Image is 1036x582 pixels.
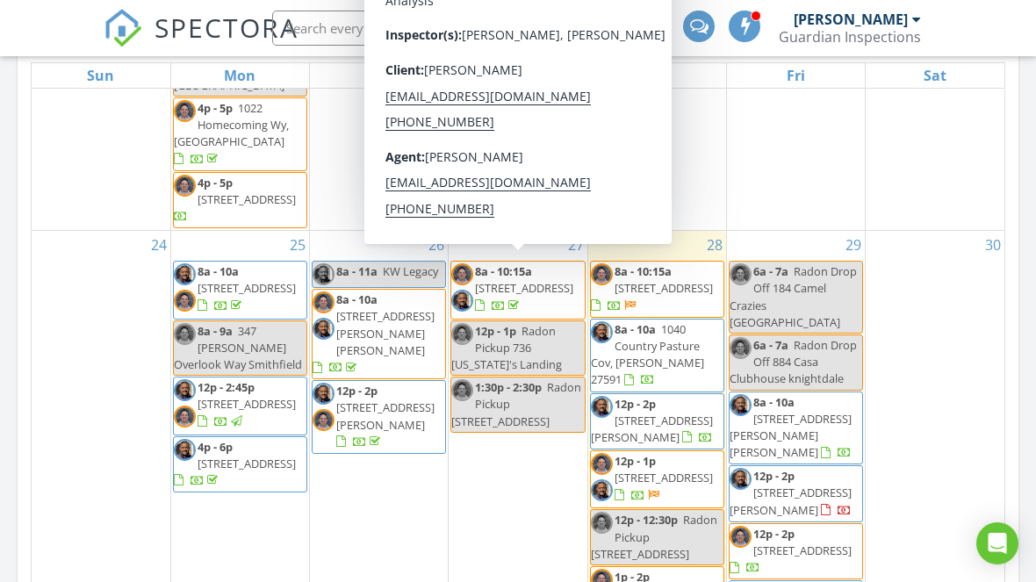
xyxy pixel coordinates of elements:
[173,97,307,171] a: 4p - 5p 1022 Homecoming Wy, [GEOGRAPHIC_DATA]
[174,263,196,285] img: img_0553.jpeg
[730,337,857,386] span: Radon Drop Off 884 Casa Clubhouse knightdale
[451,379,473,401] img: img_1653.jpg
[312,380,446,454] a: 12p - 2p [STREET_ADDRESS][PERSON_NAME]
[615,321,656,337] span: 8a - 10a
[615,512,678,528] span: 12p - 12:30p
[198,280,296,296] span: [STREET_ADDRESS]
[198,439,233,455] span: 4p - 6p
[313,318,335,340] img: img_0553.jpeg
[286,231,309,259] a: Go to August 25, 2025
[173,261,307,319] a: 8a - 10a [STREET_ADDRESS]
[451,323,562,372] span: Radon Pickup 736 [US_STATE]'s Landing
[729,392,863,465] a: 8a - 10a [STREET_ADDRESS][PERSON_NAME][PERSON_NAME]
[730,337,752,359] img: img_1653.jpg
[615,470,713,485] span: [STREET_ADDRESS]
[451,61,573,110] a: [STREET_ADDRESS][PERSON_NAME]
[794,11,908,28] div: [PERSON_NAME]
[591,321,704,388] span: 1040 Country Pasture Cov, [PERSON_NAME] 27591
[730,526,852,575] a: 12p - 2p [STREET_ADDRESS]
[451,323,473,345] img: img_1653.jpg
[336,263,378,279] span: 8a - 11a
[783,63,809,88] a: Friday
[753,337,788,353] span: 6a - 7a
[336,308,435,357] span: [STREET_ADDRESS][PERSON_NAME][PERSON_NAME]
[155,9,299,46] span: SPECTORA
[475,263,532,279] span: 8a - 10:15a
[565,231,587,259] a: Go to August 27, 2025
[198,379,255,395] span: 12p - 2:45p
[174,379,196,401] img: img_0553.jpeg
[313,291,435,375] a: 8a - 10a [STREET_ADDRESS][PERSON_NAME][PERSON_NAME]
[383,263,438,279] span: KW Legacy
[475,263,573,313] a: 8a - 10:15a [STREET_ADDRESS]
[336,383,378,399] span: 12p - 2p
[173,172,307,229] a: 4p - 5p [STREET_ADDRESS]
[753,394,795,410] span: 8a - 10a
[198,175,233,190] span: 4p - 5p
[976,522,1018,564] div: Open Intercom Messenger
[174,175,196,197] img: img_1653.jpg
[615,280,713,296] span: [STREET_ADDRESS]
[173,377,307,435] a: 12p - 2:45p [STREET_ADDRESS]
[336,291,378,307] span: 8a - 10a
[615,453,713,502] a: 12p - 1p [STREET_ADDRESS]
[174,175,296,224] a: 4p - 5p [STREET_ADDRESS]
[363,63,395,88] a: Tuesday
[590,393,724,450] a: 12p - 2p [STREET_ADDRESS][PERSON_NAME]
[730,526,752,548] img: img_1653.jpg
[174,439,196,461] img: img_0553.jpeg
[591,512,717,561] span: Radon Pickup [STREET_ADDRESS]
[313,409,335,431] img: img_1653.jpg
[83,63,118,88] a: Sunday
[590,450,724,508] a: 12p - 1p [STREET_ADDRESS]
[475,280,573,296] span: [STREET_ADDRESS]
[451,379,581,428] span: Radon Pickup [STREET_ADDRESS]
[615,453,656,469] span: 12p - 1p
[753,542,852,558] span: [STREET_ADDRESS]
[313,383,335,405] img: img_0553.jpeg
[147,231,170,259] a: Go to August 24, 2025
[198,396,296,412] span: [STREET_ADDRESS]
[313,291,335,313] img: img_1653.jpg
[336,383,435,449] a: 12p - 2p [STREET_ADDRESS][PERSON_NAME]
[174,100,196,122] img: img_1653.jpg
[174,323,302,372] span: 347 [PERSON_NAME] Overlook Way Smithfield
[174,323,196,345] img: img_1653.jpg
[450,261,585,319] a: 8a - 10:15a [STREET_ADDRESS]
[272,11,623,46] input: Search everything...
[730,394,852,461] a: 8a - 10a [STREET_ADDRESS][PERSON_NAME][PERSON_NAME]
[174,100,289,149] span: 1022 Homecoming Wy, [GEOGRAPHIC_DATA]
[198,263,296,313] a: 8a - 10a [STREET_ADDRESS]
[313,263,335,285] img: img_0553.jpeg
[779,28,921,46] div: Guardian Inspections
[591,263,613,285] img: img_1653.jpg
[220,63,259,88] a: Monday
[451,263,473,285] img: img_1653.jpg
[591,413,713,445] span: [STREET_ADDRESS][PERSON_NAME]
[982,231,1004,259] a: Go to August 30, 2025
[500,63,536,88] a: Wednesday
[591,321,704,388] a: 8a - 10a 1040 Country Pasture Cov, [PERSON_NAME] 27591
[591,453,613,475] img: img_1653.jpg
[336,399,435,432] span: [STREET_ADDRESS][PERSON_NAME]
[590,319,724,392] a: 8a - 10a 1040 Country Pasture Cov, [PERSON_NAME] 27591
[729,465,863,522] a: 12p - 2p [STREET_ADDRESS][PERSON_NAME]
[104,9,142,47] img: The Best Home Inspection Software - Spectora
[104,24,299,61] a: SPECTORA
[703,231,726,259] a: Go to August 28, 2025
[174,100,289,167] a: 4p - 5p 1022 Homecoming Wy, [GEOGRAPHIC_DATA]
[730,263,752,285] img: img_1653.jpg
[451,290,473,312] img: img_0553.jpeg
[591,396,713,445] a: 12p - 2p [STREET_ADDRESS][PERSON_NAME]
[615,263,672,279] span: 8a - 10:15a
[590,261,724,318] a: 8a - 10:15a [STREET_ADDRESS]
[753,263,788,279] span: 6a - 7a
[198,100,233,116] span: 4p - 5p
[198,379,296,428] a: 12p - 2:45p [STREET_ADDRESS]
[591,263,713,313] a: 8a - 10:15a [STREET_ADDRESS]
[173,436,307,493] a: 4p - 6p [STREET_ADDRESS]
[920,63,950,88] a: Saturday
[591,512,613,534] img: img_1653.jpg
[730,394,752,416] img: img_0553.jpeg
[730,468,852,517] a: 12p - 2p [STREET_ADDRESS][PERSON_NAME]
